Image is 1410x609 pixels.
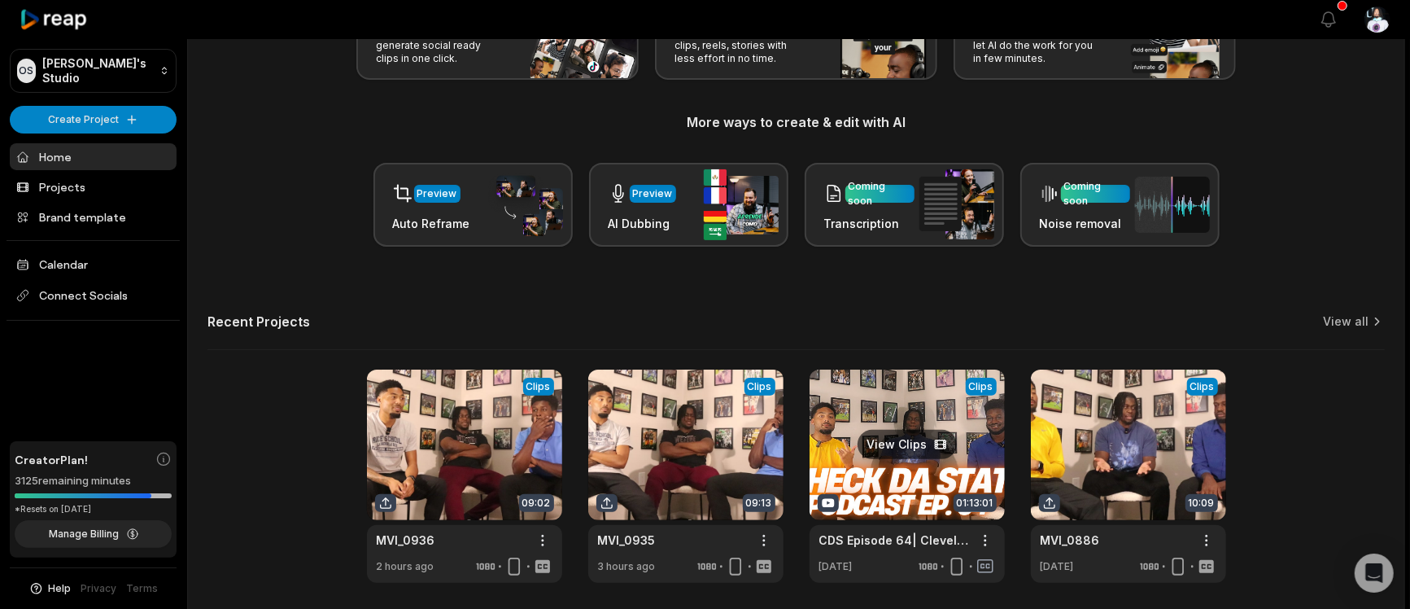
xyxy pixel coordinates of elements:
[393,215,470,232] h3: Auto Reframe
[15,451,88,468] span: Creator Plan!
[609,215,676,232] h3: AI Dubbing
[17,59,36,83] div: OS
[417,186,457,201] div: Preview
[1040,215,1130,232] h3: Noise removal
[704,169,779,240] img: ai_dubbing.png
[376,26,502,65] p: From long videos generate social ready clips in one click.
[28,581,72,596] button: Help
[674,26,801,65] p: Add captions to your clips, reels, stories with less effort in no time.
[1041,532,1100,549] a: MVI_0886
[81,581,117,596] a: Privacy
[49,581,72,596] span: Help
[1323,313,1369,330] a: View all
[488,173,563,237] img: auto_reframe.png
[824,215,915,232] h3: Transcription
[207,112,1385,132] h3: More ways to create & edit with AI
[377,532,435,549] a: MVI_0936
[15,473,172,489] div: 3125 remaining minutes
[42,56,153,85] p: [PERSON_NAME]'s Studio
[207,313,310,330] h2: Recent Projects
[919,169,994,239] img: transcription.png
[127,581,159,596] a: Terms
[10,251,177,278] a: Calendar
[1135,177,1210,233] img: noise_removal.png
[973,26,1099,65] p: Forget hours of editing, let AI do the work for you in few minutes.
[849,179,911,208] div: Coming soon
[633,186,673,201] div: Preview
[10,281,177,310] span: Connect Socials
[15,503,172,515] div: *Resets on [DATE]
[819,532,969,549] a: CDS Episode 64| Cleveland's QB Situation| [PERSON_NAME] Vs [PERSON_NAME]| [PERSON_NAME] NFL Value|
[10,173,177,200] a: Projects
[15,520,172,548] button: Manage Billing
[10,143,177,170] a: Home
[1064,179,1127,208] div: Coming soon
[1355,554,1394,593] div: Open Intercom Messenger
[10,106,177,134] button: Create Project
[598,532,656,549] a: MVI_0935
[10,204,177,230] a: Brand template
